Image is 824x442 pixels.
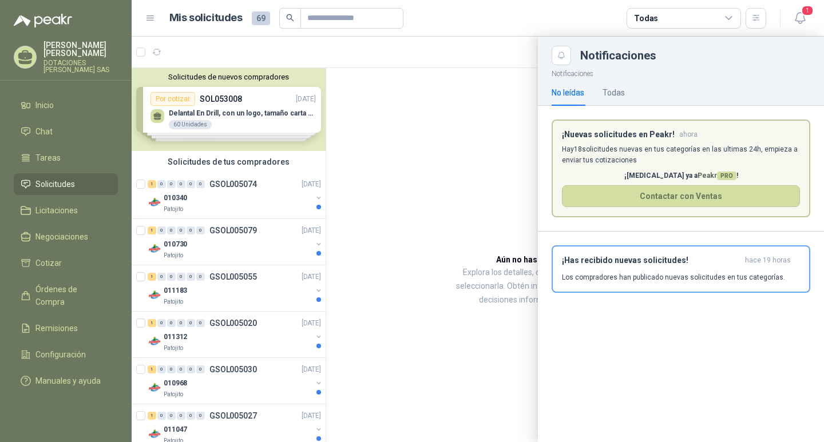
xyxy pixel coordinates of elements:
p: [PERSON_NAME] [PERSON_NAME] [43,41,118,57]
span: 69 [252,11,270,25]
span: PRO [717,172,736,180]
a: Órdenes de Compra [14,278,118,313]
p: ¡[MEDICAL_DATA] ya a ! [562,170,800,181]
button: Contactar con Ventas [562,185,800,207]
a: Configuración [14,344,118,365]
p: DOTACIONES [PERSON_NAME] SAS [43,59,118,73]
a: Tareas [14,147,118,169]
div: Notificaciones [580,50,810,61]
a: Negociaciones [14,226,118,248]
span: Órdenes de Compra [35,283,107,308]
span: Licitaciones [35,204,78,217]
a: Manuales y ayuda [14,370,118,392]
span: Peakr [698,172,736,180]
span: Inicio [35,99,54,112]
span: 1 [801,5,814,16]
button: ¡Has recibido nuevas solicitudes!hace 19 horas Los compradores han publicado nuevas solicitudes e... [552,245,810,293]
div: No leídas [552,86,584,99]
h3: ¡Nuevas solicitudes en Peakr! [562,130,675,140]
a: Licitaciones [14,200,118,221]
span: Tareas [35,152,61,164]
button: 1 [790,8,810,29]
img: Logo peakr [14,14,72,27]
p: Hay 18 solicitudes nuevas en tus categorías en las ultimas 24h, empieza a enviar tus cotizaciones [562,144,800,166]
a: Solicitudes [14,173,118,195]
a: Chat [14,121,118,142]
span: Configuración [35,348,86,361]
a: Inicio [14,94,118,116]
span: hace 19 horas [745,256,791,265]
div: Todas [634,12,658,25]
span: ahora [679,130,698,140]
h3: ¡Has recibido nuevas solicitudes! [562,256,740,265]
span: Cotizar [35,257,62,269]
span: Manuales y ayuda [35,375,101,387]
p: Los compradores han publicado nuevas solicitudes en tus categorías. [562,272,785,282]
button: Close [552,46,571,65]
span: Negociaciones [35,230,88,243]
span: Chat [35,125,53,138]
a: Cotizar [14,252,118,274]
p: Notificaciones [538,65,824,79]
span: Remisiones [35,322,78,335]
div: Todas [603,86,625,99]
span: search [286,14,294,22]
span: Solicitudes [35,178,75,190]
a: Remisiones [14,317,118,339]
h1: Mis solicitudes [169,10,243,26]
